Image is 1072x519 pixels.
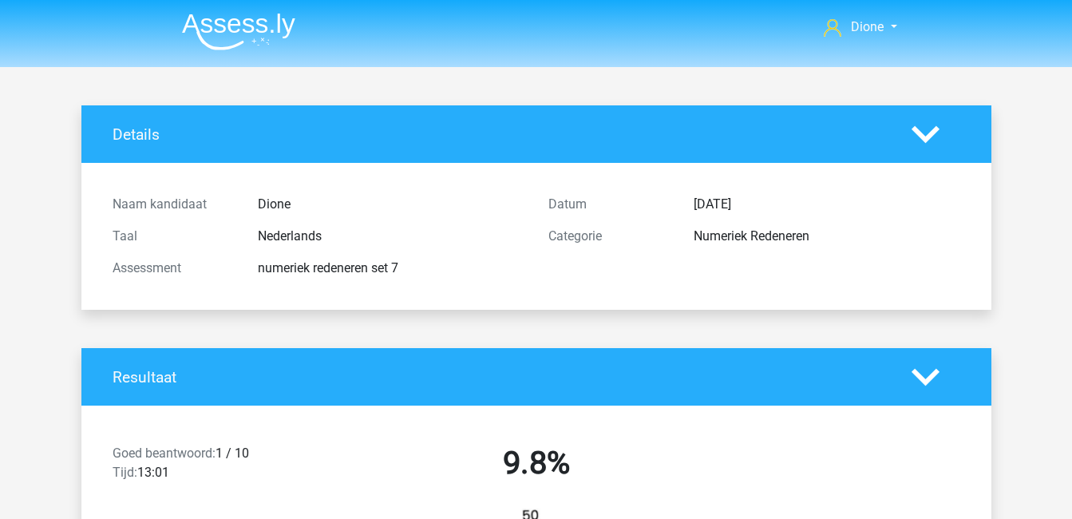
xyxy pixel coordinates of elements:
div: 1 / 10 13:01 [101,444,318,489]
div: Taal [101,227,246,246]
h4: Resultaat [113,368,888,386]
div: Assessment [101,259,246,278]
h4: Details [113,125,888,144]
div: Dione [246,195,536,214]
div: [DATE] [682,195,972,214]
img: Assessly [182,13,295,50]
div: Nederlands [246,227,536,246]
div: numeriek redeneren set 7 [246,259,536,278]
div: Naam kandidaat [101,195,246,214]
span: Goed beantwoord: [113,446,216,461]
h2: 9.8% [330,444,742,482]
div: Categorie [536,227,682,246]
a: Dione [817,18,903,37]
div: Numeriek Redeneren [682,227,972,246]
span: Dione [851,19,884,34]
div: Datum [536,195,682,214]
span: Tijd: [113,465,137,480]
